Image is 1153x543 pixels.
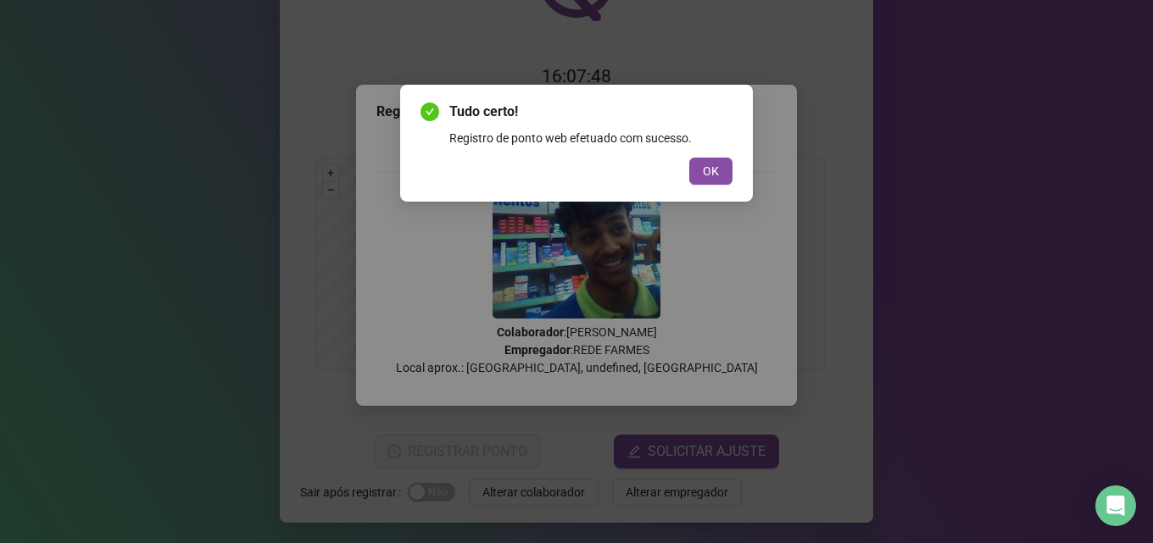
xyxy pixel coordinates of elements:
[449,129,732,147] div: Registro de ponto web efetuado com sucesso.
[449,102,732,122] span: Tudo certo!
[421,103,439,121] span: check-circle
[689,158,732,185] button: OK
[703,162,719,180] span: OK
[1095,485,1136,526] div: Open Intercom Messenger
